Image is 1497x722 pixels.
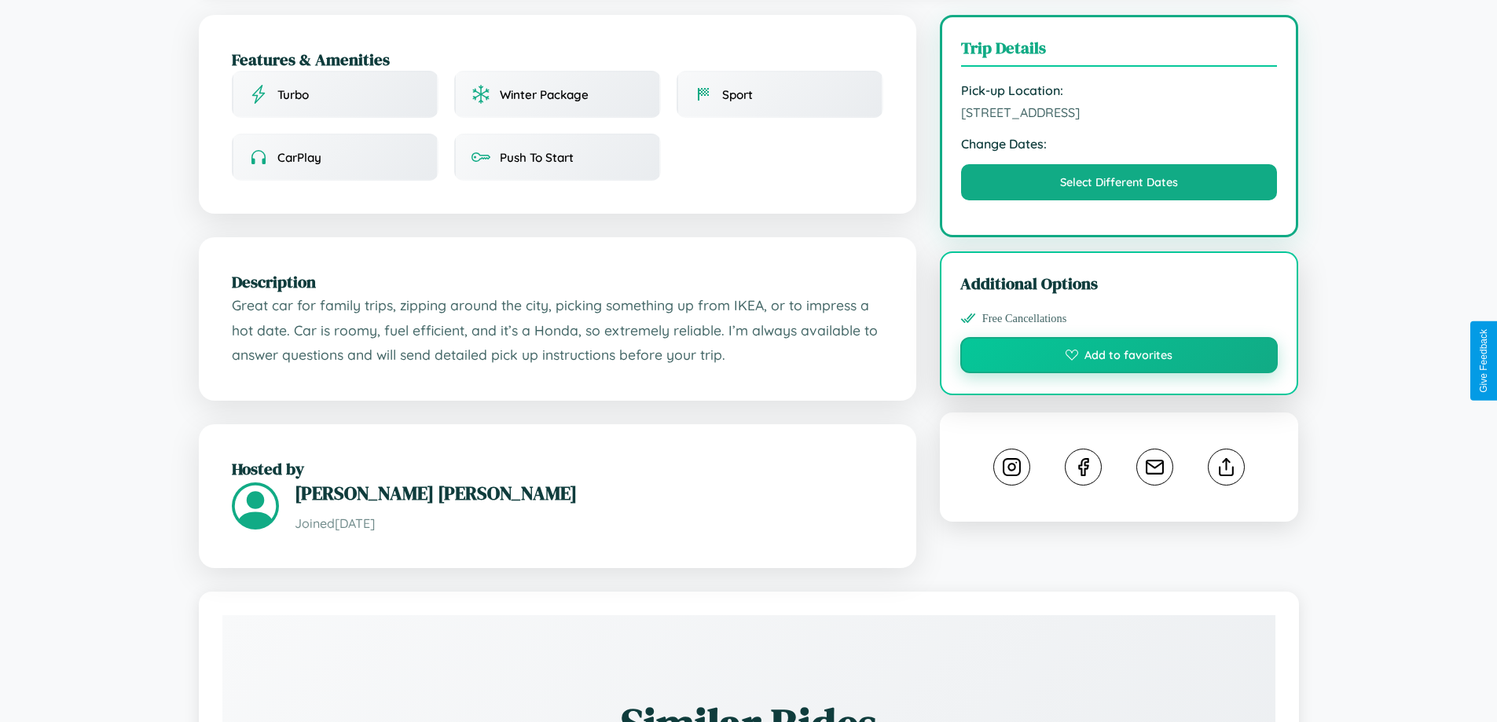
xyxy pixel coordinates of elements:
[961,164,1278,200] button: Select Different Dates
[295,512,883,535] p: Joined [DATE]
[295,480,883,506] h3: [PERSON_NAME] [PERSON_NAME]
[232,457,883,480] h2: Hosted by
[961,136,1278,152] strong: Change Dates:
[500,150,574,165] span: Push To Start
[960,272,1279,295] h3: Additional Options
[961,82,1278,98] strong: Pick-up Location:
[982,312,1067,325] span: Free Cancellations
[277,150,321,165] span: CarPlay
[277,87,309,102] span: Turbo
[500,87,589,102] span: Winter Package
[960,337,1279,373] button: Add to favorites
[722,87,753,102] span: Sport
[1478,329,1489,393] div: Give Feedback
[961,104,1278,120] span: [STREET_ADDRESS]
[232,48,883,71] h2: Features & Amenities
[961,36,1278,67] h3: Trip Details
[232,293,883,368] p: Great car for family trips, zipping around the city, picking something up from IKEA, or to impres...
[232,270,883,293] h2: Description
